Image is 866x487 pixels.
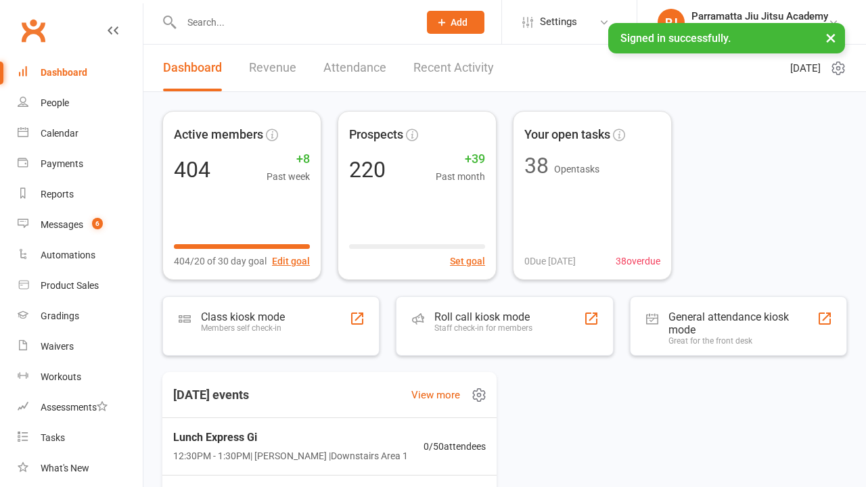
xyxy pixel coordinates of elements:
[41,189,74,200] div: Reports
[411,387,460,403] a: View more
[524,254,576,269] span: 0 Due [DATE]
[41,128,78,139] div: Calendar
[413,45,494,91] a: Recent Activity
[540,7,577,37] span: Settings
[18,210,143,240] a: Messages 6
[349,125,403,145] span: Prospects
[41,158,83,169] div: Payments
[173,448,408,463] span: 12:30PM - 1:30PM | [PERSON_NAME] | Downstairs Area 1
[349,159,386,181] div: 220
[18,423,143,453] a: Tasks
[177,13,409,32] input: Search...
[18,392,143,423] a: Assessments
[18,453,143,484] a: What's New
[92,218,103,229] span: 6
[267,149,310,169] span: +8
[41,432,65,443] div: Tasks
[18,362,143,392] a: Workouts
[434,310,532,323] div: Roll call kiosk mode
[163,45,222,91] a: Dashboard
[272,254,310,269] button: Edit goal
[16,14,50,47] a: Clubworx
[174,254,267,269] span: 404/20 of 30 day goal
[819,23,843,52] button: ×
[174,125,263,145] span: Active members
[450,254,485,269] button: Set goal
[668,310,817,336] div: General attendance kiosk mode
[524,155,549,177] div: 38
[691,10,828,22] div: Parramatta Jiu Jitsu Academy
[41,371,81,382] div: Workouts
[790,60,821,76] span: [DATE]
[41,67,87,78] div: Dashboard
[616,254,660,269] span: 38 overdue
[174,159,210,181] div: 404
[451,17,468,28] span: Add
[201,310,285,323] div: Class kiosk mode
[620,32,731,45] span: Signed in successfully.
[41,341,74,352] div: Waivers
[41,97,69,108] div: People
[691,22,828,34] div: Parramatta Jiu Jitsu Academy
[201,323,285,333] div: Members self check-in
[424,439,486,454] span: 0 / 50 attendees
[18,179,143,210] a: Reports
[436,169,485,184] span: Past month
[41,310,79,321] div: Gradings
[18,331,143,362] a: Waivers
[18,271,143,301] a: Product Sales
[554,164,599,175] span: Open tasks
[658,9,685,36] div: PJ
[18,240,143,271] a: Automations
[41,402,108,413] div: Assessments
[173,429,408,446] span: Lunch Express Gi
[427,11,484,34] button: Add
[41,219,83,230] div: Messages
[41,463,89,473] div: What's New
[41,250,95,260] div: Automations
[18,149,143,179] a: Payments
[267,169,310,184] span: Past week
[18,118,143,149] a: Calendar
[524,125,610,145] span: Your open tasks
[323,45,386,91] a: Attendance
[668,336,817,346] div: Great for the front desk
[249,45,296,91] a: Revenue
[162,383,260,407] h3: [DATE] events
[434,323,532,333] div: Staff check-in for members
[18,88,143,118] a: People
[41,280,99,291] div: Product Sales
[436,149,485,169] span: +39
[18,57,143,88] a: Dashboard
[18,301,143,331] a: Gradings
